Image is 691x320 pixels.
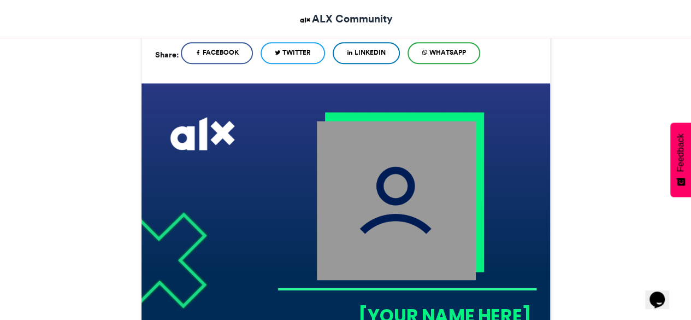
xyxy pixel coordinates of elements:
a: Facebook [181,42,253,64]
a: Twitter [261,42,325,64]
a: LinkedIn [333,42,400,64]
img: user_filled.png [316,121,475,280]
span: Feedback [676,133,686,172]
iframe: chat widget [645,276,680,309]
span: LinkedIn [355,48,386,57]
a: ALX Community [298,11,393,27]
a: WhatsApp [407,42,480,64]
span: Facebook [203,48,239,57]
img: ALX Community [298,13,312,27]
span: Twitter [282,48,311,57]
h5: Share: [155,48,179,62]
span: WhatsApp [429,48,466,57]
button: Feedback - Show survey [670,123,691,197]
